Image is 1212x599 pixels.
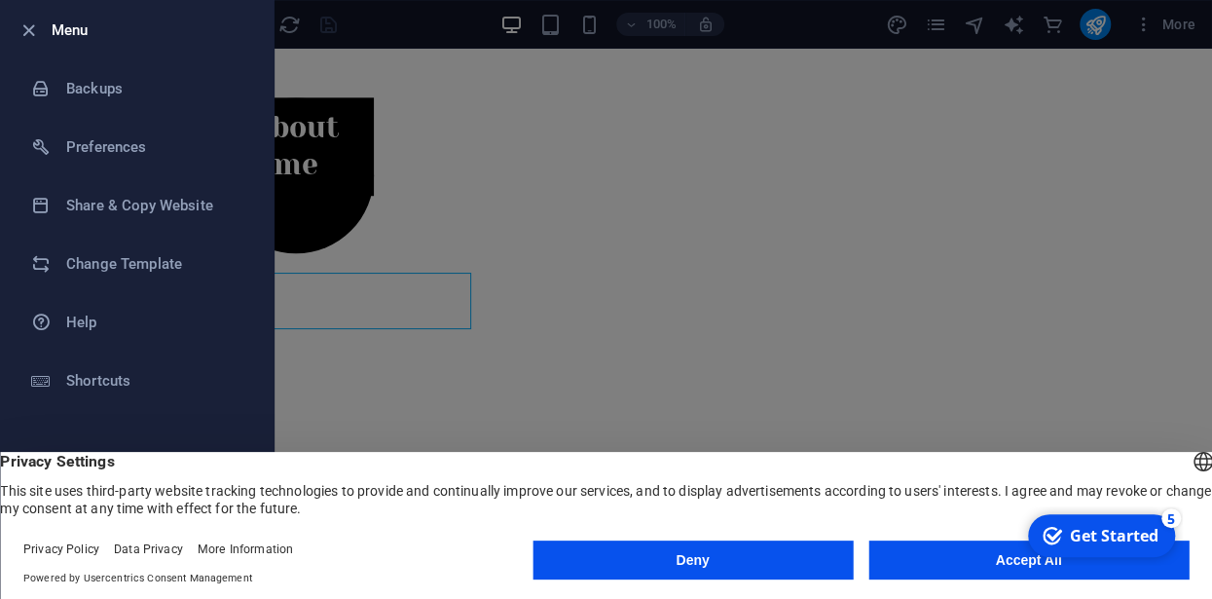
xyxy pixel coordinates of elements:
div: Get Started [53,19,141,40]
div: Get Started 5 items remaining, 0% complete [11,8,158,51]
h6: Shortcuts [66,369,246,393]
a: Help [1,293,274,352]
h6: Backups [66,77,246,100]
h6: Help [66,311,246,334]
div: 5 [144,2,164,21]
h6: Share & Copy Website [66,194,246,217]
h6: Menu [52,19,258,42]
h6: Change Template [66,252,246,276]
div: 1/4 [140,49,296,205]
h6: Preferences [66,135,246,159]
